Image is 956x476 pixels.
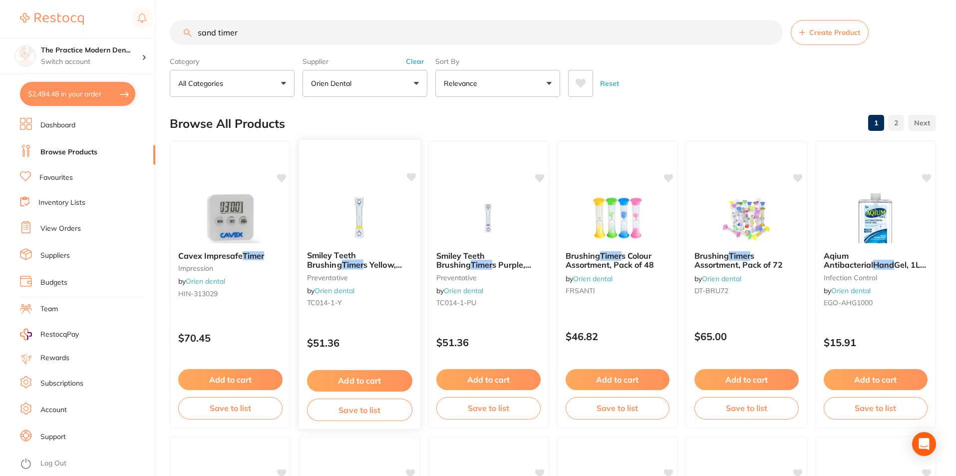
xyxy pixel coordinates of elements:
[436,251,541,270] b: Smiley Teeth Brushing Timers Purple, Pack of 50
[888,113,904,133] a: 2
[311,78,355,88] p: Orien dental
[566,331,670,342] p: $46.82
[843,193,908,243] img: Aqium Antibacterial Hand Gel, 1L Pump Bottle
[824,337,928,348] p: $15.91
[40,224,81,234] a: View Orders
[824,369,928,390] button: Add to cart
[436,274,541,282] small: preventative
[436,337,541,348] p: $51.36
[40,330,79,340] span: RestocqPay
[824,286,871,295] span: by
[326,192,392,243] img: Smiley Teeth Brushing Timers Yellow, Pack of 50
[600,251,622,261] em: Timer
[444,286,483,295] a: Orien dental
[307,251,412,269] b: Smiley Teeth Brushing Timers Yellow, Pack of 50
[40,379,83,389] a: Subscriptions
[566,369,670,390] button: Add to cart
[307,286,354,295] span: by
[307,250,355,270] span: Smiley Teeth Brushing
[40,147,97,157] a: Browse Products
[40,353,69,363] a: Rewards
[307,337,412,349] p: $51.36
[178,332,283,344] p: $70.45
[824,397,928,419] button: Save to list
[20,82,135,106] button: $2,494.48 in your order
[307,260,401,279] span: s Yellow, Pack of 50
[40,432,66,442] a: Support
[694,369,799,390] button: Add to cart
[694,286,728,295] span: DT-BRU72
[585,193,650,243] img: Brushing Timers Colour Assortment, Pack of 48
[791,20,869,45] button: Create Product
[307,273,412,281] small: preventative
[435,57,560,66] label: Sort By
[456,193,521,243] img: Smiley Teeth Brushing Timers Purple, Pack of 50
[597,70,622,97] button: Reset
[566,274,613,283] span: by
[178,369,283,390] button: Add to cart
[436,251,485,270] span: Smiley Teeth Brushing
[170,70,295,97] button: All Categories
[436,369,541,390] button: Add to cart
[729,251,750,261] em: Timer
[341,260,363,270] em: Timer
[178,264,283,272] small: impression
[178,78,227,88] p: All Categories
[178,251,283,260] b: Cavex Impresafe Timer
[170,117,285,131] h2: Browse All Products
[868,113,884,133] a: 1
[20,13,84,25] img: Restocq Logo
[824,298,873,307] span: EGO-AHG1000
[170,57,295,66] label: Category
[436,397,541,419] button: Save to list
[178,289,218,298] span: HIN-313029
[694,331,799,342] p: $65.00
[20,329,32,340] img: RestocqPay
[436,260,531,279] span: s Purple, Pack of 50
[307,399,412,421] button: Save to list
[471,260,492,270] em: Timer
[573,274,613,283] a: Orien dental
[178,277,225,286] span: by
[694,251,729,261] span: Brushing
[436,286,483,295] span: by
[40,459,66,469] a: Log Out
[566,286,595,295] span: FRSANTI
[40,120,75,130] a: Dashboard
[824,274,928,282] small: infection control
[566,397,670,419] button: Save to list
[831,286,871,295] a: Orien dental
[694,251,783,270] span: s Assortment, Pack of 72
[566,251,670,270] b: Brushing Timers Colour Assortment, Pack of 48
[702,274,741,283] a: Orien dental
[15,46,35,66] img: The Practice Modern Dentistry and Facial Aesthetics
[186,277,225,286] a: Orien dental
[303,57,427,66] label: Supplier
[40,304,58,314] a: Team
[315,286,354,295] a: Orien dental
[178,397,283,419] button: Save to list
[20,329,79,340] a: RestocqPay
[824,251,873,270] span: Aqium Antibacterial
[403,57,427,66] button: Clear
[912,432,936,456] div: Open Intercom Messenger
[307,370,412,392] button: Add to cart
[435,70,560,97] button: Relevance
[198,193,263,243] img: Cavex Impresafe Timer
[20,7,84,30] a: Restocq Logo
[444,78,481,88] p: Relevance
[566,251,600,261] span: Brushing
[41,57,142,67] p: Switch account
[40,251,70,261] a: Suppliers
[39,173,73,183] a: Favourites
[824,260,926,279] span: Gel, 1L Pump Bottle
[307,298,341,307] span: TC014-1-Y
[714,193,779,243] img: Brushing Timers Assortment, Pack of 72
[809,28,860,36] span: Create Product
[566,251,654,270] span: s Colour Assortment, Pack of 48
[694,274,741,283] span: by
[40,405,67,415] a: Account
[38,198,85,208] a: Inventory Lists
[303,70,427,97] button: Orien dental
[178,251,243,261] span: Cavex Impresafe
